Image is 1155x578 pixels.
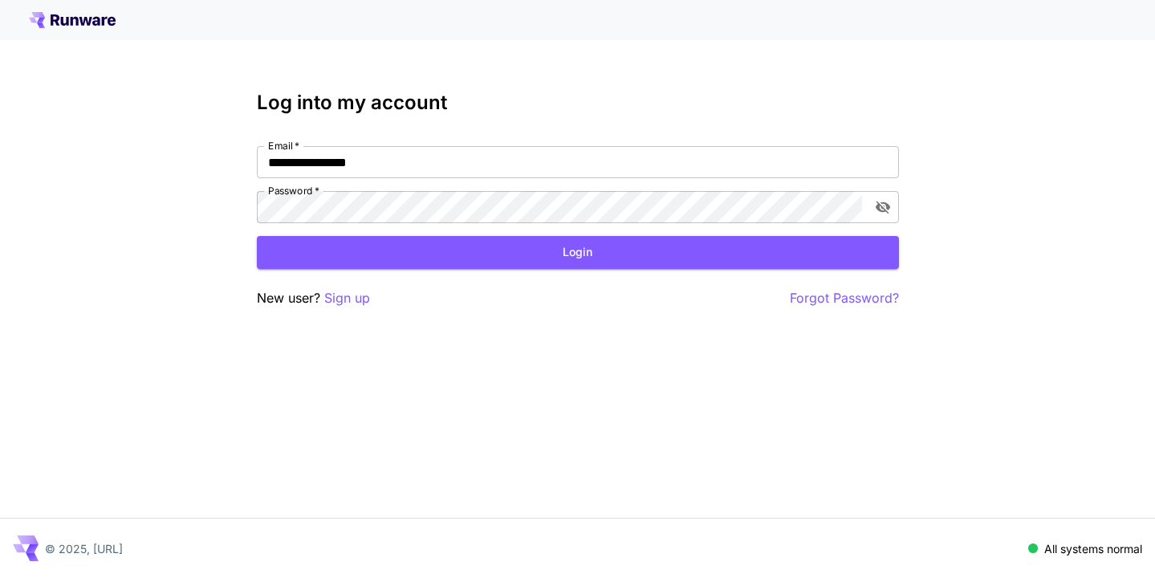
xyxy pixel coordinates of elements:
button: Sign up [324,288,370,308]
label: Email [268,139,299,153]
button: Forgot Password? [790,288,899,308]
p: All systems normal [1044,540,1142,557]
p: © 2025, [URL] [45,540,123,557]
button: Login [257,236,899,269]
h3: Log into my account [257,92,899,114]
label: Password [268,184,319,197]
p: New user? [257,288,370,308]
button: toggle password visibility [868,193,897,222]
